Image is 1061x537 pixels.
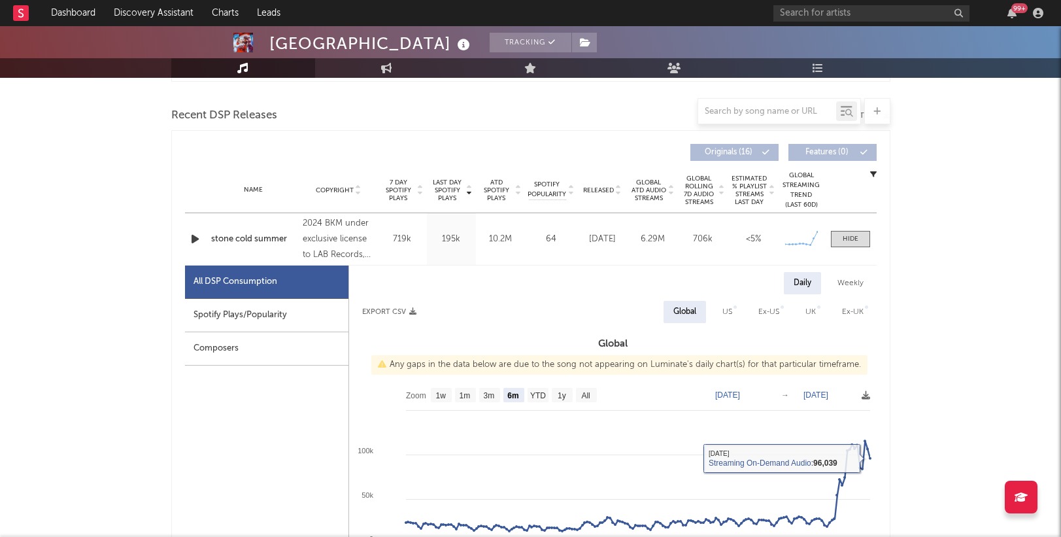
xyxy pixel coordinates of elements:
[805,304,816,320] div: UK
[507,391,518,400] text: 6m
[631,179,667,202] span: Global ATD Audio Streams
[435,391,446,400] text: 1w
[381,179,416,202] span: 7 Day Spotify Plays
[732,175,767,206] span: Estimated % Playlist Streams Last Day
[631,233,675,246] div: 6.29M
[722,304,732,320] div: US
[781,390,789,400] text: →
[459,391,470,400] text: 1m
[773,5,969,22] input: Search for artists
[483,391,494,400] text: 3m
[430,179,465,202] span: Last Day Spotify Plays
[479,179,514,202] span: ATD Spotify Plays
[842,304,864,320] div: Ex-UK
[581,391,590,400] text: All
[558,391,566,400] text: 1y
[490,33,571,52] button: Tracking
[788,144,877,161] button: Features(0)
[803,390,828,400] text: [DATE]
[185,332,348,366] div: Composers
[699,148,759,156] span: Originals ( 16 )
[758,304,779,320] div: Ex-US
[581,233,624,246] div: [DATE]
[528,180,566,199] span: Spotify Popularity
[732,233,775,246] div: <5%
[797,148,857,156] span: Features ( 0 )
[530,391,545,400] text: YTD
[828,272,873,294] div: Weekly
[371,355,867,375] div: Any gaps in the data below are due to the song not appearing on Luminate's daily chart(s) for tha...
[528,233,574,246] div: 64
[362,308,416,316] button: Export CSV
[673,304,696,320] div: Global
[430,233,473,246] div: 195k
[185,299,348,332] div: Spotify Plays/Popularity
[698,107,836,117] input: Search by song name or URL
[1011,3,1028,13] div: 99 +
[358,447,373,455] text: 100k
[381,233,424,246] div: 719k
[194,274,277,290] div: All DSP Consumption
[715,390,740,400] text: [DATE]
[479,233,522,246] div: 10.2M
[681,233,725,246] div: 706k
[782,171,821,210] div: Global Streaming Trend (Last 60D)
[681,175,717,206] span: Global Rolling 7D Audio Streams
[1007,8,1017,18] button: 99+
[406,391,426,400] text: Zoom
[784,272,821,294] div: Daily
[185,266,348,299] div: All DSP Consumption
[269,33,473,54] div: [GEOGRAPHIC_DATA]
[303,216,374,263] div: 2024 BKM under exclusive license to LAB Records, Ltd
[211,185,297,195] div: Name
[349,336,877,352] h3: Global
[316,186,354,194] span: Copyright
[583,186,614,194] span: Released
[690,144,779,161] button: Originals(16)
[211,233,297,246] a: stone cold summer
[362,491,373,499] text: 50k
